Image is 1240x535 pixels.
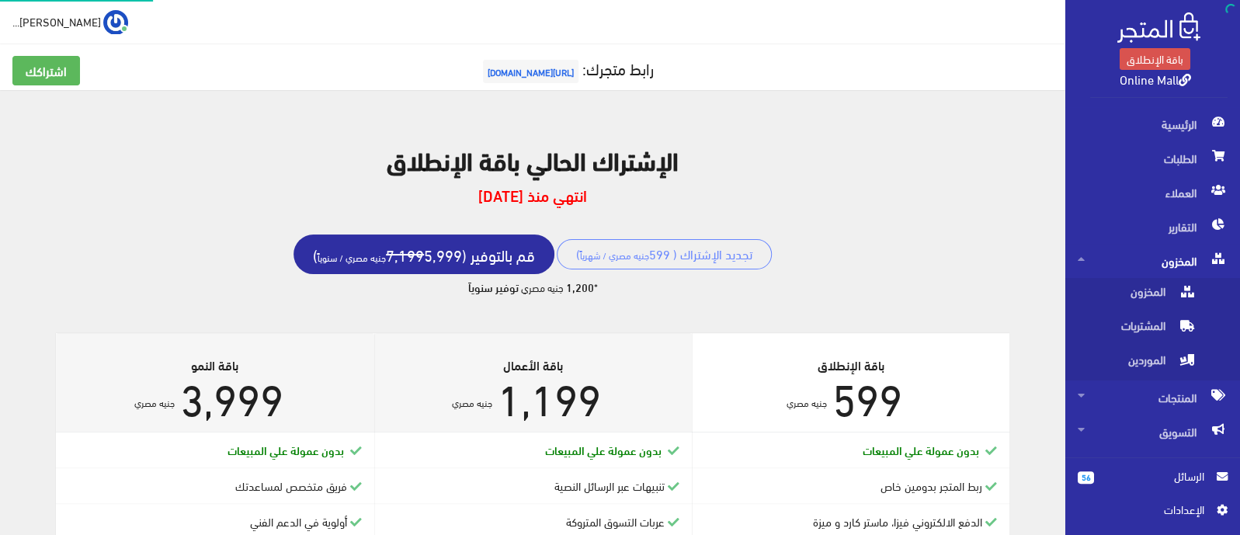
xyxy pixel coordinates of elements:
span: المنتجات [1078,380,1228,415]
b: بدون عمولة علي المبيعات [863,441,979,458]
strong: 1,200 [566,279,594,295]
a: المحتوى [1065,449,1240,483]
span: اﻹعدادات [1090,501,1204,518]
a: الرئيسية [1065,107,1240,141]
iframe: Drift Widget Chat Controller [19,429,78,488]
b: بدون عمولة علي المبيعات [228,441,344,458]
span: [URL][DOMAIN_NAME] [483,60,578,83]
a: باقة الإنطلاق [1120,48,1190,70]
a: المشتريات [1065,312,1240,346]
div: فريق متخصص لمساعدتك [68,478,361,495]
h6: باقة الإنطلاق [704,358,997,372]
a: التقارير [1065,210,1240,244]
s: 7,199 [386,240,424,269]
span: الطلبات [1078,141,1228,175]
b: بدون عمولة علي المبيعات [545,441,662,458]
span: المخزون [1078,278,1196,312]
a: رابط متجرك:[URL][DOMAIN_NAME] [479,54,654,82]
a: الطلبات [1065,141,1240,175]
span: الموردين [1078,346,1196,380]
a: ... [PERSON_NAME]... [12,9,128,34]
div: أولوية في الدعم الفني [68,513,361,530]
span: العملاء [1078,175,1228,210]
span: الرسائل [1106,467,1204,485]
a: قم بالتوفير (7,1995,999جنيه مصري / سنوياً) [294,234,554,274]
strong: توفير سنوياً [468,279,519,295]
div: تنبيهات عبر الرسائل النصية [387,478,679,495]
span: 599 [832,356,902,435]
img: ... [103,10,128,35]
a: المخزون [1065,278,1240,312]
span: المخزون [1078,244,1228,278]
a: 56 الرسائل [1078,467,1228,501]
sup: جنيه مصري [452,394,492,411]
span: المحتوى [1078,449,1228,483]
span: المشتريات [1078,312,1196,346]
h2: الإشتراك الحالي باقة الإنطلاق [19,146,1047,173]
span: التقارير [1078,210,1228,244]
sup: جنيه مصري [134,394,175,411]
a: العملاء [1065,175,1240,210]
div: عربات التسوق المتروكة [387,513,679,530]
a: المخزون [1065,244,1240,278]
div: ربط المتجر بدومين خاص [704,478,997,495]
h6: باقة النمو [68,358,361,372]
h5: انتهي منذ [DATE] [19,186,1047,203]
small: جنيه مصري / سنوياً [318,248,386,266]
a: المنتجات [1065,380,1240,415]
span: 56 [1078,471,1094,484]
sup: جنيه مصري [787,394,827,411]
span: 1,199 [498,356,601,435]
div: الدفع الالكتروني فيزا، ماستر كارد و ميزة [704,513,997,530]
small: جنيه مصري / شهرياً [580,246,649,263]
a: اشتراكك [12,56,80,85]
h6: باقة الأعمال [387,358,679,372]
span: [PERSON_NAME]... [12,12,101,31]
a: تجديد الإشتراك ( 599جنيه مصري / شهرياً) [557,239,772,269]
span: التسويق [1078,415,1228,449]
a: اﻹعدادات [1078,501,1228,526]
span: 3,999 [180,356,283,435]
span: الرئيسية [1078,107,1228,141]
a: Online Mall [1120,68,1191,90]
a: الموردين [1065,346,1240,380]
img: . [1117,12,1200,43]
small: جنيه مصري [521,278,564,297]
